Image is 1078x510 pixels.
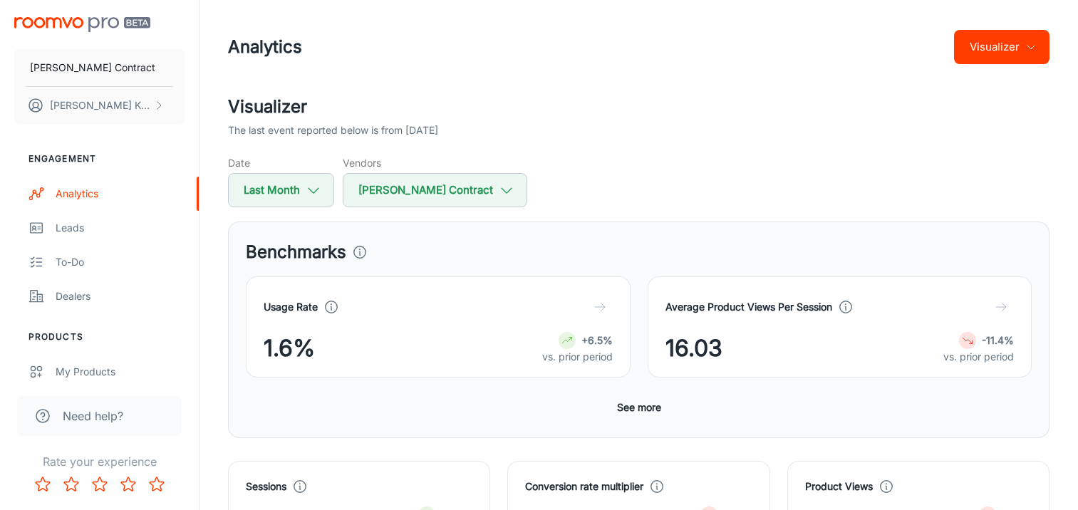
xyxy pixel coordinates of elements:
[228,123,438,138] p: The last event reported below is from [DATE]
[264,299,318,315] h4: Usage Rate
[28,470,57,499] button: Rate 1 star
[228,94,1050,120] h2: Visualizer
[11,453,187,470] p: Rate your experience
[343,155,527,170] h5: Vendors
[611,395,667,420] button: See more
[142,470,171,499] button: Rate 5 star
[56,254,185,270] div: To-do
[30,60,155,76] p: [PERSON_NAME] Contract
[50,98,150,113] p: [PERSON_NAME] Kagwisa
[63,407,123,425] span: Need help?
[14,17,150,32] img: Roomvo PRO Beta
[246,239,346,265] h3: Benchmarks
[525,479,643,494] h4: Conversion rate multiplier
[581,334,613,346] strong: +6.5%
[228,155,334,170] h5: Date
[56,364,185,380] div: My Products
[805,479,873,494] h4: Product Views
[665,331,722,365] span: 16.03
[14,87,185,124] button: [PERSON_NAME] Kagwisa
[114,470,142,499] button: Rate 4 star
[343,173,527,207] button: [PERSON_NAME] Contract
[228,34,302,60] h1: Analytics
[228,173,334,207] button: Last Month
[14,49,185,86] button: [PERSON_NAME] Contract
[665,299,832,315] h4: Average Product Views Per Session
[57,470,85,499] button: Rate 2 star
[542,349,613,365] p: vs. prior period
[982,334,1014,346] strong: -11.4%
[264,331,315,365] span: 1.6%
[56,288,185,304] div: Dealers
[56,220,185,236] div: Leads
[56,186,185,202] div: Analytics
[85,470,114,499] button: Rate 3 star
[246,479,286,494] h4: Sessions
[954,30,1050,64] button: Visualizer
[943,349,1014,365] p: vs. prior period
